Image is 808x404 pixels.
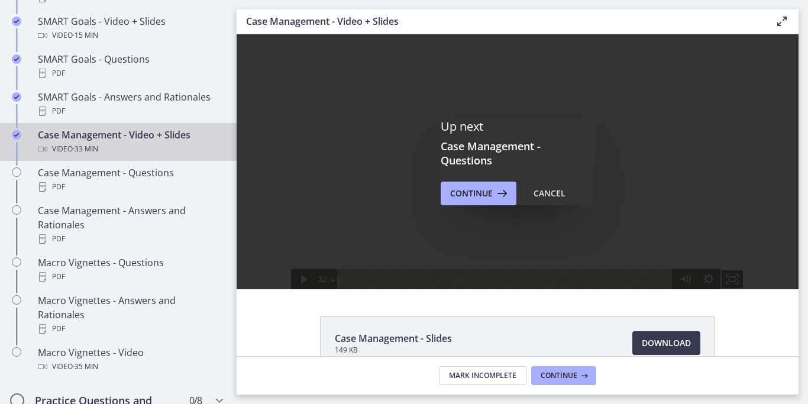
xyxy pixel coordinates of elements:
[54,235,78,255] button: Play Video
[335,331,452,345] span: Case Management - Slides
[335,345,452,355] span: 149 KB
[109,235,431,255] div: Playbar
[38,345,222,374] div: Macro Vignettes - Video
[38,28,222,43] div: Video
[73,142,98,156] span: · 33 min
[541,371,577,380] span: Continue
[450,186,493,201] span: Continue
[441,182,516,205] button: Continue
[38,256,222,284] div: Macro Vignettes - Questions
[38,360,222,374] div: Video
[439,366,526,385] button: Mark Incomplete
[38,270,222,284] div: PDF
[632,331,700,355] a: Download
[38,322,222,336] div: PDF
[246,14,756,28] h3: Case Management - Video + Slides
[38,104,222,118] div: PDF
[38,142,222,156] div: Video
[38,293,222,336] div: Macro Vignettes - Answers and Rationales
[534,186,565,201] div: Cancel
[38,203,222,246] div: Case Management - Answers and Rationales
[38,90,222,118] div: SMART Goals - Answers and Rationales
[38,232,222,246] div: PDF
[12,54,21,64] i: Completed
[642,336,691,350] span: Download
[524,182,575,205] button: Cancel
[38,66,222,80] div: PDF
[460,235,484,255] button: Show settings menu
[449,371,516,380] span: Mark Incomplete
[73,360,98,374] span: · 35 min
[38,52,222,80] div: SMART Goals - Questions
[38,14,222,43] div: SMART Goals - Video + Slides
[12,92,21,102] i: Completed
[38,128,222,156] div: Case Management - Video + Slides
[12,17,21,26] i: Completed
[12,130,21,140] i: Completed
[484,235,508,255] button: Fullscreen
[441,139,594,167] h3: Case Management - Questions
[38,180,222,194] div: PDF
[441,119,594,134] p: Up next
[531,366,596,385] button: Continue
[437,235,460,255] button: Mute
[38,166,222,194] div: Case Management - Questions
[73,28,98,43] span: · 15 min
